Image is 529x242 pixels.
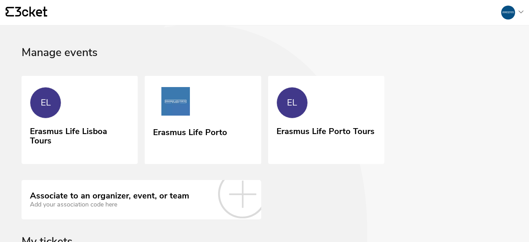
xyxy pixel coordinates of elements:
div: Manage events [22,46,507,76]
div: Erasmus Life Porto Tours [276,124,375,136]
div: Add your association code here [30,201,189,208]
g: {' '} [6,7,14,17]
a: Associate to an organizer, event, or team Add your association code here [22,180,261,219]
img: Erasmus Life Porto [153,87,198,118]
div: Erasmus Life Porto [153,125,227,138]
div: Associate to an organizer, event, or team [30,191,189,201]
div: Erasmus Life Lisboa Tours [30,124,129,146]
a: EL Erasmus Life Lisboa Tours [22,76,138,163]
div: EL [287,97,297,108]
div: EL [41,97,51,108]
a: EL Erasmus Life Porto Tours [268,76,384,163]
a: {' '} [6,7,47,18]
a: Erasmus Life Porto Erasmus Life Porto [145,76,261,164]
